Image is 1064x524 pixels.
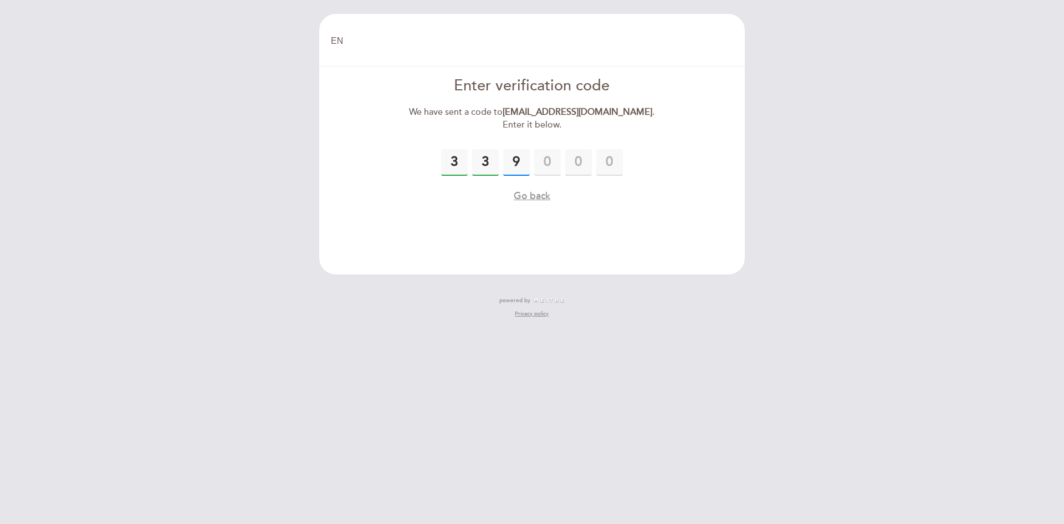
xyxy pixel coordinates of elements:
input: 0 [503,149,530,176]
span: powered by [499,297,530,304]
strong: [EMAIL_ADDRESS][DOMAIN_NAME] [503,106,652,118]
button: Go back [514,189,550,203]
input: 0 [472,149,499,176]
input: 0 [441,149,468,176]
img: MEITRE [533,298,565,303]
a: powered by [499,297,565,304]
input: 0 [565,149,592,176]
input: 0 [534,149,561,176]
a: Privacy policy [515,310,549,318]
div: We have sent a code to . Enter it below. [405,106,659,131]
input: 0 [596,149,623,176]
div: Enter verification code [405,75,659,97]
